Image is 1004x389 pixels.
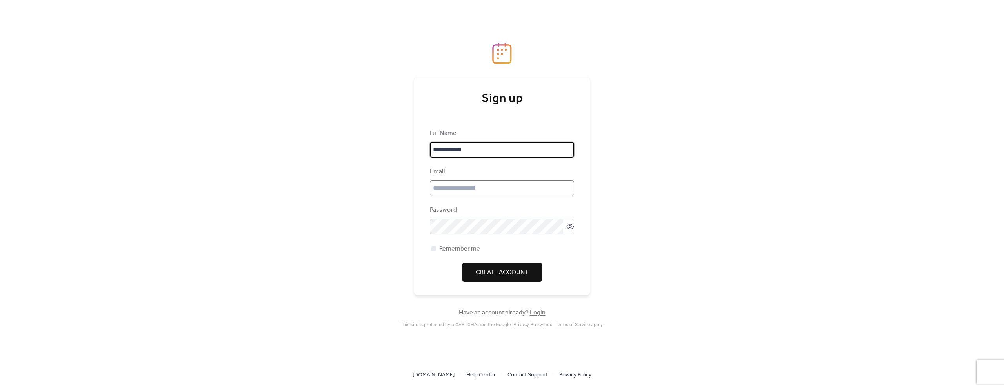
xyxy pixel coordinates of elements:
[559,371,591,380] span: Privacy Policy
[462,263,542,282] button: Create Account
[430,129,573,138] div: Full Name
[466,370,496,380] a: Help Center
[492,43,512,64] img: logo
[507,371,547,380] span: Contact Support
[430,205,573,215] div: Password
[430,167,573,176] div: Email
[459,308,546,318] span: Have an account already?
[430,91,574,107] div: Sign up
[400,322,604,327] div: This site is protected by reCAPTCHA and the Google and apply .
[413,370,455,380] a: [DOMAIN_NAME]
[555,322,590,327] a: Terms of Service
[530,307,546,319] a: Login
[466,371,496,380] span: Help Center
[507,370,547,380] a: Contact Support
[513,322,543,327] a: Privacy Policy
[413,371,455,380] span: [DOMAIN_NAME]
[559,370,591,380] a: Privacy Policy
[439,244,480,254] span: Remember me
[476,268,529,277] span: Create Account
